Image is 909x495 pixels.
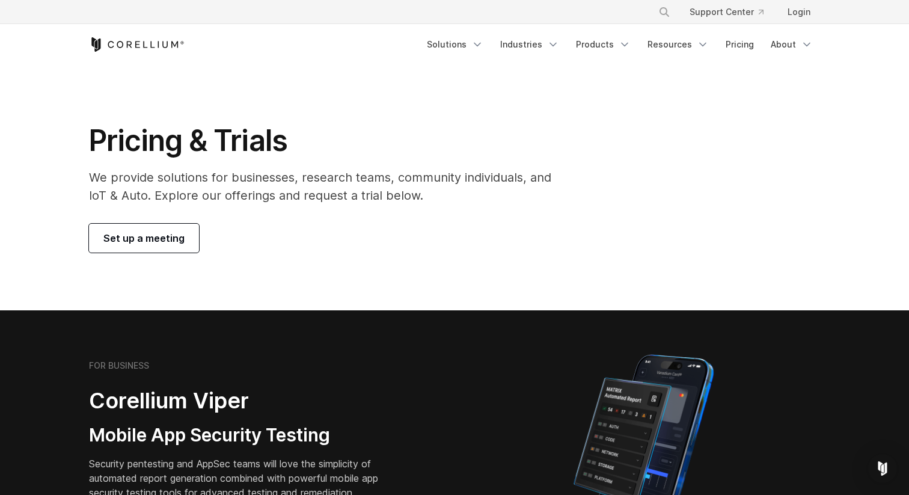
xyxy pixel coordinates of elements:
a: Resources [640,34,716,55]
h2: Corellium Viper [89,387,397,414]
span: Set up a meeting [103,231,185,245]
p: We provide solutions for businesses, research teams, community individuals, and IoT & Auto. Explo... [89,168,568,204]
a: Login [778,1,820,23]
a: Support Center [680,1,773,23]
div: Open Intercom Messenger [868,454,897,483]
div: Navigation Menu [420,34,820,55]
a: Pricing [718,34,761,55]
a: Corellium Home [89,37,185,52]
h6: FOR BUSINESS [89,360,149,371]
h3: Mobile App Security Testing [89,424,397,447]
div: Navigation Menu [644,1,820,23]
h1: Pricing & Trials [89,123,568,159]
a: Industries [493,34,566,55]
a: Products [569,34,638,55]
a: Set up a meeting [89,224,199,253]
button: Search [653,1,675,23]
a: About [764,34,820,55]
a: Solutions [420,34,491,55]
